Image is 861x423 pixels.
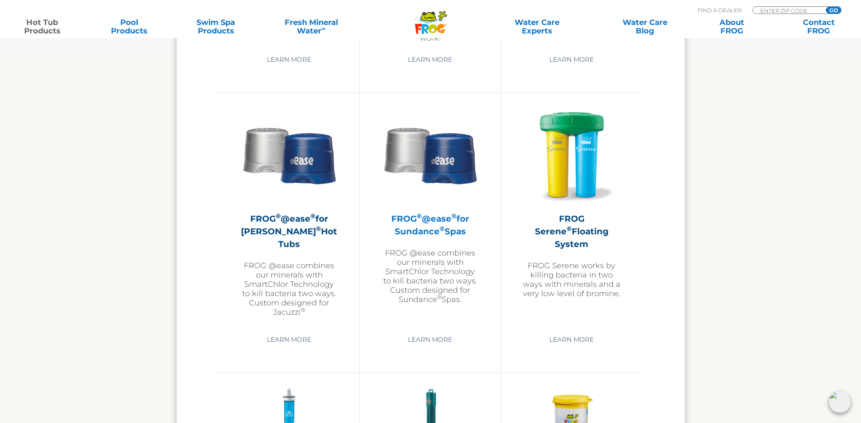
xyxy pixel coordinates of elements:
[540,332,604,347] a: Learn More
[759,7,817,14] input: Zip Code Form
[826,7,841,14] input: GO
[240,106,338,326] a: FROG®@ease®for [PERSON_NAME]®Hot TubsFROG @ease combines our minerals with SmartChlor Technology ...
[269,18,353,35] a: Fresh MineralWater∞
[523,106,621,204] img: hot-tub-product-serene-floater-300x300.png
[276,212,281,220] sup: ®
[257,52,321,67] a: Learn More
[381,106,479,326] a: FROG®@ease®for Sundance®SpasFROG @ease combines our minerals with SmartChlor Technology to kill b...
[398,332,462,347] a: Learn More
[482,18,592,35] a: Water CareExperts
[398,52,462,67] a: Learn More
[381,248,479,304] p: FROG @ease combines our minerals with SmartChlor Technology to kill bacteria two ways. Custom des...
[829,391,851,413] img: openIcon
[440,225,445,233] sup: ®
[698,6,742,14] p: Find A Dealer
[381,212,479,238] h2: FROG @ease for Sundance Spas
[310,212,316,220] sup: ®
[240,261,338,317] p: FROG @ease combines our minerals with SmartChlor Technology to kill bacteria two ways. Custom des...
[785,18,852,35] a: ContactFROG
[522,106,621,326] a: FROG Serene®Floating SystemFROG Serene works by killing bacteria in two ways with minerals and a ...
[451,212,457,220] sup: ®
[316,225,321,233] sup: ®
[182,18,249,35] a: Swim SpaProducts
[321,25,326,32] sup: ∞
[612,18,679,35] a: Water CareBlog
[240,106,338,204] img: Sundance-cartridges-2-300x300.png
[95,18,163,35] a: PoolProducts
[8,18,76,35] a: Hot TubProducts
[417,212,422,220] sup: ®
[301,306,305,313] sup: ®
[240,212,338,250] h2: FROG @ease for [PERSON_NAME] Hot Tubs
[257,332,321,347] a: Learn More
[381,106,479,204] img: Sundance-cartridges-2-300x300.png
[540,52,604,67] a: Learn More
[522,261,621,298] p: FROG Serene works by killing bacteria in two ways with minerals and a very low level of bromine.
[698,18,766,35] a: AboutFROG
[522,212,621,250] h2: FROG Serene Floating System
[567,225,572,233] sup: ®
[437,294,442,300] sup: ®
